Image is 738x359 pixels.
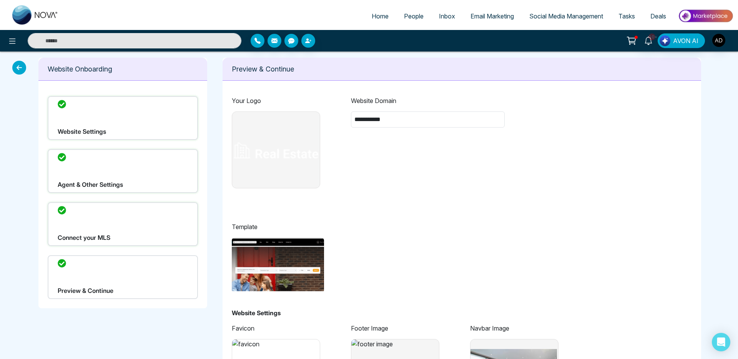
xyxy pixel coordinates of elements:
img: final template [232,238,324,293]
div: Connect your MLS [48,202,198,246]
p: Preview & Continue [232,64,692,74]
p: Website Domain [351,96,505,105]
span: Email Marketing [470,12,514,20]
img: banner image [232,112,319,189]
a: Tasks [611,9,643,23]
span: 10+ [648,33,655,40]
span: Deals [650,12,666,20]
a: People [396,9,431,23]
div: Preview & Continue [48,255,198,299]
span: Inbox [439,12,455,20]
span: Tasks [618,12,635,20]
p: Navbar Image [470,324,558,333]
img: Nova CRM Logo [12,5,58,25]
p: Template [232,222,692,231]
button: AVON AI [658,33,705,48]
a: 10+ [639,33,658,47]
img: Lead Flow [660,35,670,46]
a: Social Media Management [522,9,611,23]
img: Market-place.gif [678,7,733,25]
div: Agent & Other Settings [48,149,198,193]
span: People [404,12,424,20]
img: User Avatar [712,34,725,47]
div: Website Settings [48,96,198,140]
a: Email Marketing [463,9,522,23]
p: Favicon [232,324,320,333]
span: Social Media Management [529,12,603,20]
a: Home [364,9,396,23]
div: Open Intercom Messenger [712,333,730,351]
a: Deals [643,9,674,23]
p: Your Logo [232,96,320,105]
span: AVON AI [673,36,698,45]
p: Website Settings [232,308,692,317]
span: Home [372,12,389,20]
p: Footer Image [351,324,439,333]
p: Website Onboarding [48,64,198,74]
a: Inbox [431,9,463,23]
